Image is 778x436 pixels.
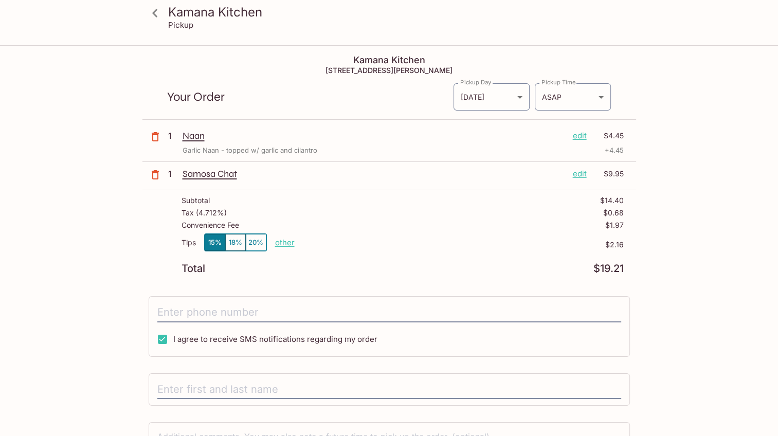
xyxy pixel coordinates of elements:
[142,55,636,66] h4: Kamana Kitchen
[173,334,377,344] span: I agree to receive SMS notifications regarding my order
[541,78,576,86] label: Pickup Time
[225,234,246,251] button: 18%
[600,196,624,205] p: $14.40
[182,264,205,274] p: Total
[183,146,317,155] p: Garlic Naan - topped w/ garlic and cilantro
[573,168,587,179] p: edit
[142,66,636,75] h5: [STREET_ADDRESS][PERSON_NAME]
[454,83,530,111] div: [DATE]
[246,234,266,251] button: 20%
[182,209,227,217] p: Tax ( 4.712% )
[593,168,624,179] p: $9.95
[168,20,193,30] p: Pickup
[603,209,624,217] p: $0.68
[275,238,295,247] button: other
[593,130,624,141] p: $4.45
[205,234,225,251] button: 15%
[605,221,624,229] p: $1.97
[167,92,453,102] p: Your Order
[605,146,624,155] p: + 4.45
[157,303,621,322] input: Enter phone number
[183,130,565,141] p: Naan
[168,130,178,141] p: 1
[535,83,611,111] div: ASAP
[182,221,239,229] p: Convenience Fee
[295,241,624,249] p: $2.16
[157,380,621,399] input: Enter first and last name
[182,239,196,247] p: Tips
[593,264,624,274] p: $19.21
[168,168,178,179] p: 1
[460,78,491,86] label: Pickup Day
[573,130,587,141] p: edit
[183,168,565,179] p: Samosa Chat
[168,4,628,20] h3: Kamana Kitchen
[182,196,210,205] p: Subtotal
